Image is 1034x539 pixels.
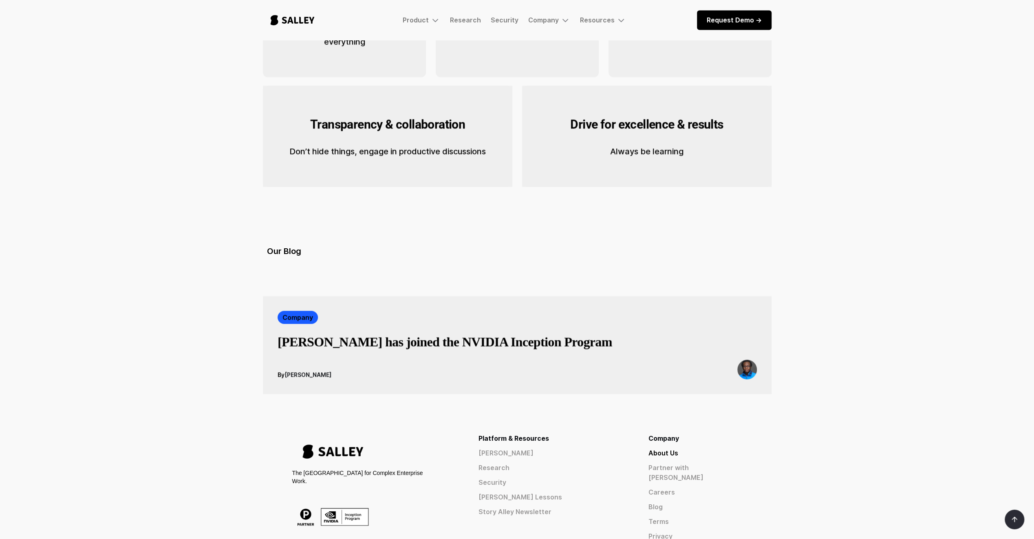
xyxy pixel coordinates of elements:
[491,16,518,24] a: Security
[278,334,612,360] a: [PERSON_NAME] has joined the NVIDIA Inception Program
[478,477,619,487] a: Security
[580,15,626,25] div: Resources
[580,16,615,24] div: Resources
[478,492,619,501] a: [PERSON_NAME] Lessons
[403,15,440,25] div: Product
[289,145,486,157] div: Don’t hide things, engage in productive discussions
[284,370,331,379] div: [PERSON_NAME]
[648,433,742,443] div: Company
[403,16,429,24] div: Product
[278,311,318,324] a: Company
[278,370,284,379] div: By
[478,506,619,516] a: Story Alley Newsletter
[478,462,619,472] a: Research
[610,145,683,157] div: Always be learning
[648,501,742,511] a: Blog
[310,117,465,131] strong: Transparency & collaboration
[282,23,406,48] div: Stay curious and question everything
[648,448,742,457] a: About Us
[648,462,742,482] a: Partner with [PERSON_NAME]
[475,29,559,42] div: Listen and empathize
[263,7,322,33] a: home
[528,16,559,24] div: Company
[267,245,772,257] h5: Our Blog
[697,10,772,30] a: Request Demo ->
[648,487,742,497] a: Careers
[292,468,426,485] div: The [GEOGRAPHIC_DATA] for Complex Enterprise Work.
[450,16,481,24] a: Research
[278,334,612,350] h3: [PERSON_NAME] has joined the NVIDIA Inception Program
[633,29,746,42] div: Results speak for themselves
[478,433,619,443] div: Platform & Resources
[570,117,723,131] strong: Drive for excellence & results
[478,448,619,457] a: [PERSON_NAME]
[282,312,313,322] div: Company
[648,516,742,526] a: Terms
[528,15,570,25] div: Company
